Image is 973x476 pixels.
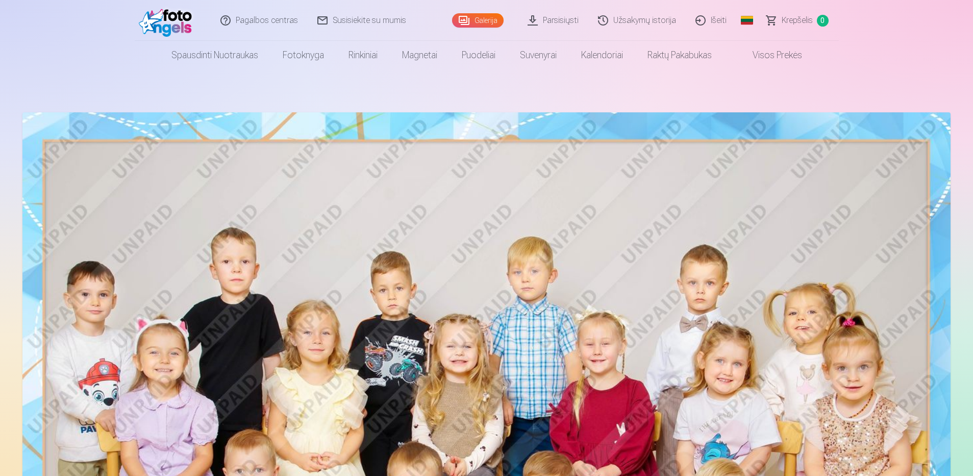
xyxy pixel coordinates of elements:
a: Magnetai [390,41,450,69]
span: 0 [817,15,829,27]
a: Raktų pakabukas [635,41,724,69]
a: Rinkiniai [336,41,390,69]
a: Puodeliai [450,41,508,69]
a: Visos prekės [724,41,814,69]
img: /fa2 [139,4,197,37]
a: Kalendoriai [569,41,635,69]
a: Spausdinti nuotraukas [159,41,270,69]
a: Fotoknyga [270,41,336,69]
a: Galerija [452,13,504,28]
span: Krepšelis [782,14,813,27]
a: Suvenyrai [508,41,569,69]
